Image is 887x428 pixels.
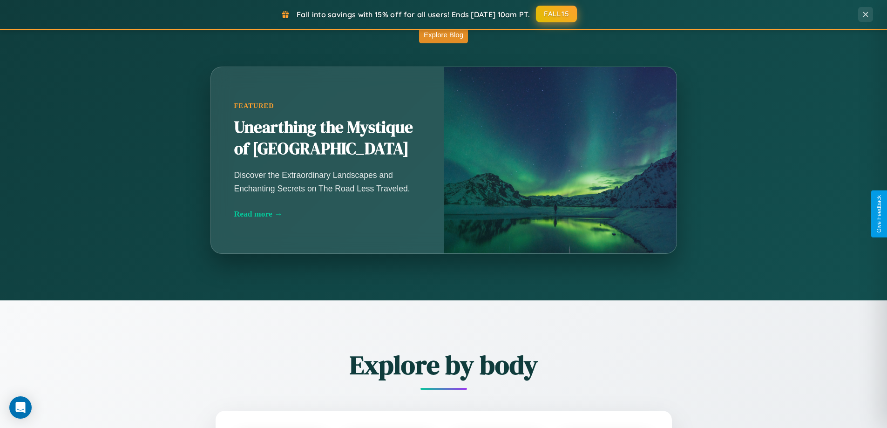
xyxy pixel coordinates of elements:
button: Explore Blog [419,26,468,43]
div: Give Feedback [876,195,882,233]
div: Open Intercom Messenger [9,396,32,419]
div: Read more → [234,209,420,219]
span: Fall into savings with 15% off for all users! Ends [DATE] 10am PT. [297,10,530,19]
button: FALL15 [536,6,577,22]
h2: Explore by body [164,347,723,383]
div: Featured [234,102,420,110]
p: Discover the Extraordinary Landscapes and Enchanting Secrets on The Road Less Traveled. [234,169,420,195]
h2: Unearthing the Mystique of [GEOGRAPHIC_DATA] [234,117,420,160]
